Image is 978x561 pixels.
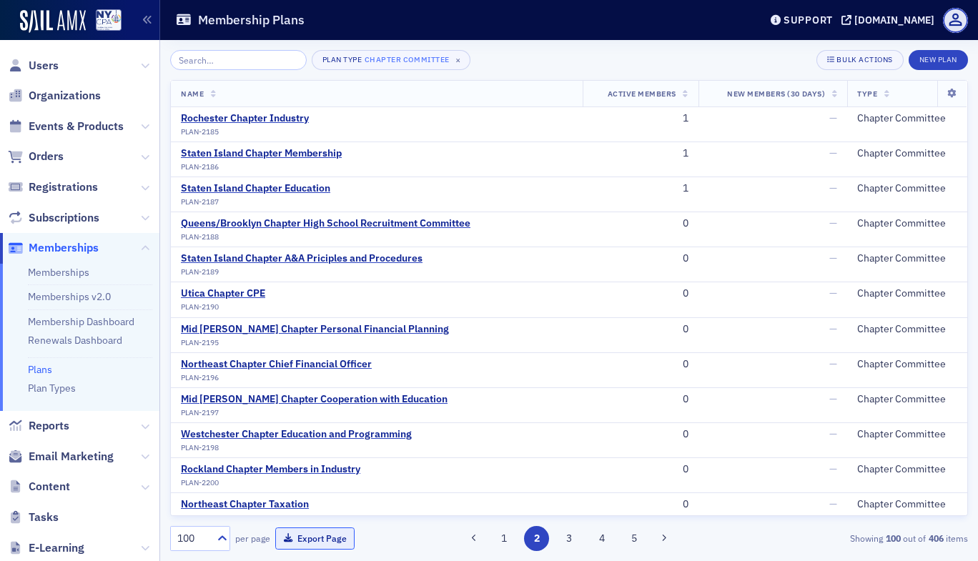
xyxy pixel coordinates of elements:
[8,240,99,256] a: Memberships
[181,232,219,242] span: PLAN-2188
[857,428,957,441] div: Chapter Committee
[28,266,89,279] a: Memberships
[181,302,219,312] span: PLAN-2190
[593,358,688,371] div: 0
[29,119,124,134] span: Events & Products
[181,89,204,99] span: Name
[622,526,647,551] button: 5
[28,363,52,376] a: Plans
[608,89,676,99] span: Active Members
[29,240,99,256] span: Memberships
[857,498,957,511] div: Chapter Committee
[857,147,957,160] div: Chapter Committee
[86,9,122,34] a: View Homepage
[857,463,957,476] div: Chapter Committee
[909,52,968,65] a: New Plan
[829,217,837,229] span: —
[181,323,449,336] a: Mid [PERSON_NAME] Chapter Personal Financial Planning
[593,287,688,300] div: 0
[926,532,946,545] strong: 406
[524,526,549,551] button: 2
[829,111,837,124] span: —
[8,540,84,556] a: E-Learning
[181,463,360,476] div: Rockland Chapter Members in Industry
[28,290,111,303] a: Memberships v2.0
[181,373,219,382] span: PLAN-2196
[28,315,134,328] a: Membership Dashboard
[181,408,219,417] span: PLAN-2197
[29,449,114,465] span: Email Marketing
[857,112,957,125] div: Chapter Committee
[593,393,688,406] div: 0
[181,513,219,522] span: PLAN-2201
[29,479,70,495] span: Content
[593,182,688,195] div: 1
[181,338,219,347] span: PLAN-2195
[829,497,837,510] span: —
[275,527,355,550] button: Export Page
[8,179,98,195] a: Registrations
[181,197,219,207] span: PLAN-2187
[181,428,412,441] a: Westchester Chapter Education and Programming
[857,252,957,265] div: Chapter Committee
[836,56,892,64] div: Bulk Actions
[322,55,362,64] div: Plan Type
[235,532,270,545] label: per page
[365,53,450,67] div: Chapter Committee
[8,479,70,495] a: Content
[452,54,465,66] span: ×
[29,149,64,164] span: Orders
[589,526,614,551] button: 4
[593,323,688,336] div: 0
[181,147,342,160] div: Staten Island Chapter Membership
[829,357,837,370] span: —
[181,112,309,125] a: Rochester Chapter Industry
[593,217,688,230] div: 0
[829,182,837,194] span: —
[96,9,122,31] img: SailAMX
[198,11,305,29] h1: Membership Plans
[593,252,688,265] div: 0
[857,323,957,336] div: Chapter Committee
[181,358,372,371] a: Northeast Chapter Chief Financial Officer
[727,89,825,99] span: New Members (30 Days)
[8,58,59,74] a: Users
[829,392,837,405] span: —
[8,510,59,525] a: Tasks
[28,334,122,347] a: Renewals Dashboard
[181,127,219,136] span: PLAN-2185
[829,252,837,264] span: —
[8,210,99,226] a: Subscriptions
[181,182,330,195] a: Staten Island Chapter Education
[857,393,957,406] div: Chapter Committee
[181,287,265,300] a: Utica Chapter CPE
[181,443,219,452] span: PLAN-2198
[593,147,688,160] div: 1
[181,217,470,230] a: Queens/Brooklyn Chapter High School Recruitment Committee
[29,58,59,74] span: Users
[181,393,448,406] div: Mid [PERSON_NAME] Chapter Cooperation with Education
[829,322,837,335] span: —
[181,267,219,277] span: PLAN-2189
[593,498,688,511] div: 0
[557,526,582,551] button: 3
[8,418,69,434] a: Reports
[28,382,76,394] a: Plan Types
[8,449,114,465] a: Email Marketing
[841,15,939,25] button: [DOMAIN_NAME]
[909,50,968,70] button: New Plan
[20,10,86,33] img: SailAMX
[943,8,968,33] span: Profile
[181,252,423,265] a: Staten Island Chapter A&A Priciples and Procedures
[181,498,309,511] a: Northeast Chapter Taxation
[712,532,968,545] div: Showing out of items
